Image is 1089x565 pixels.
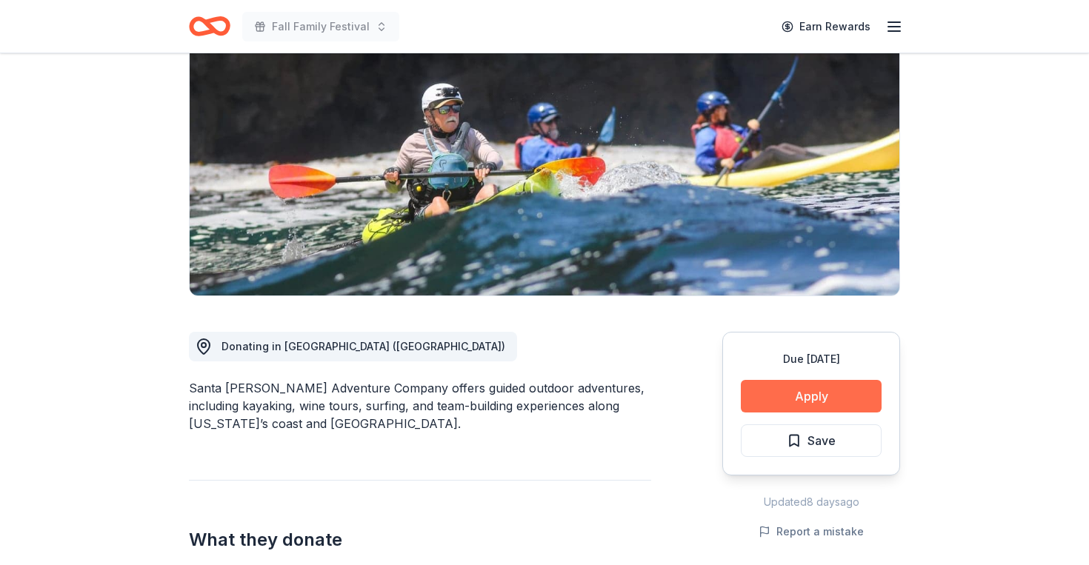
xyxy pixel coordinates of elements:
button: Report a mistake [759,523,864,541]
button: Fall Family Festival [242,12,399,41]
button: Save [741,424,882,457]
a: Home [189,9,230,44]
div: Santa [PERSON_NAME] Adventure Company offers guided outdoor adventures, including kayaking, wine ... [189,379,651,432]
div: Due [DATE] [741,350,882,368]
span: Fall Family Festival [272,18,370,36]
div: Updated 8 days ago [722,493,900,511]
img: Image for Santa Barbara Adventure Company [190,13,899,295]
span: Save [807,431,836,450]
button: Apply [741,380,882,412]
a: Earn Rewards [773,13,879,40]
h2: What they donate [189,528,651,552]
span: Donating in [GEOGRAPHIC_DATA] ([GEOGRAPHIC_DATA]) [222,340,505,352]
